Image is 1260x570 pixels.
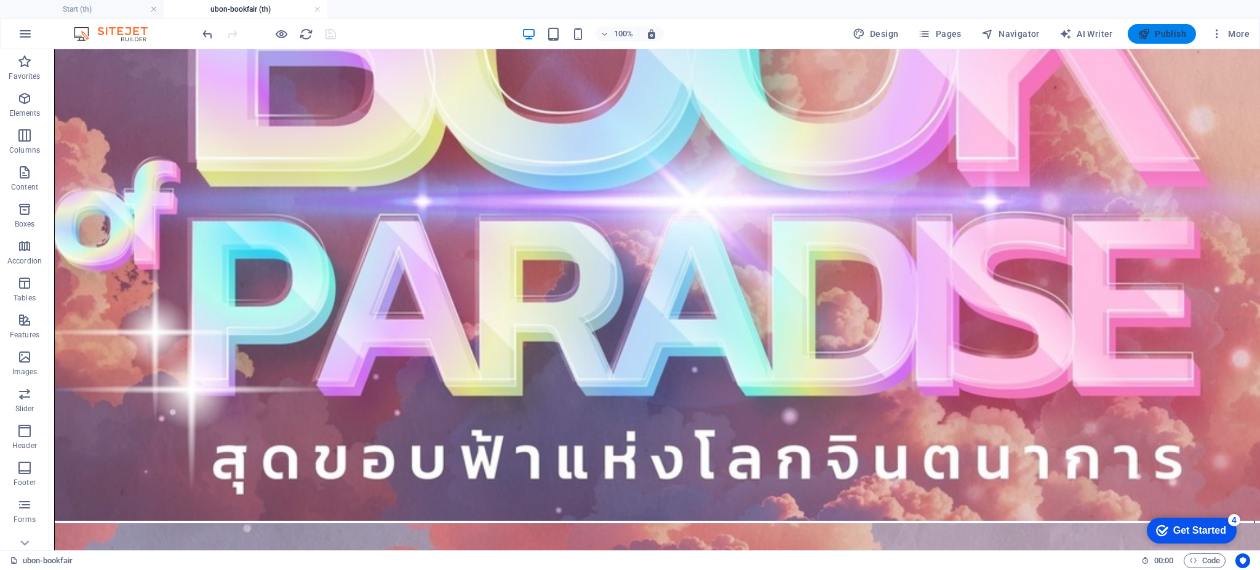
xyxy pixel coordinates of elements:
[1206,24,1254,44] button: More
[918,28,961,40] span: Pages
[10,330,39,340] p: Features
[14,515,36,524] p: Forms
[646,28,657,39] i: On resize automatically adjust zoom level to fit chosen device.
[9,71,40,81] p: Favorites
[596,26,639,41] button: 100%
[12,441,37,451] p: Header
[1235,553,1250,568] button: Usercentrics
[614,26,634,41] h6: 100%
[1163,556,1165,565] span: :
[164,2,327,16] h4: ubon-bookfair (th)
[913,24,966,44] button: Pages
[15,219,35,229] p: Boxes
[12,367,38,377] p: Images
[853,28,899,40] span: Design
[1055,24,1118,44] button: AI Writer
[15,404,34,414] p: Slider
[848,24,904,44] button: Design
[9,108,41,118] p: Elements
[1138,28,1186,40] span: Publish
[274,26,289,41] button: Click here to leave preview mode and continue editing
[976,24,1045,44] button: Navigator
[36,14,89,25] div: Get Started
[201,27,215,41] i: Undo: Delete elements (Ctrl+Z)
[981,28,1040,40] span: Navigator
[1141,553,1174,568] h6: Session time
[11,182,38,192] p: Content
[1189,553,1220,568] span: Code
[14,293,36,303] p: Tables
[10,6,100,32] div: Get Started 4 items remaining, 20% complete
[200,26,215,41] button: undo
[14,478,36,488] p: Footer
[1184,553,1226,568] button: Code
[1128,24,1196,44] button: Publish
[71,26,163,41] img: Editor Logo
[7,256,42,266] p: Accordion
[1059,28,1113,40] span: AI Writer
[10,553,73,568] a: Click to cancel selection. Double-click to open Pages
[848,24,904,44] div: Design (Ctrl+Alt+Y)
[9,145,40,155] p: Columns
[1211,28,1250,40] span: More
[1154,553,1173,568] span: 00 00
[91,2,103,15] div: 4
[298,26,313,41] button: reload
